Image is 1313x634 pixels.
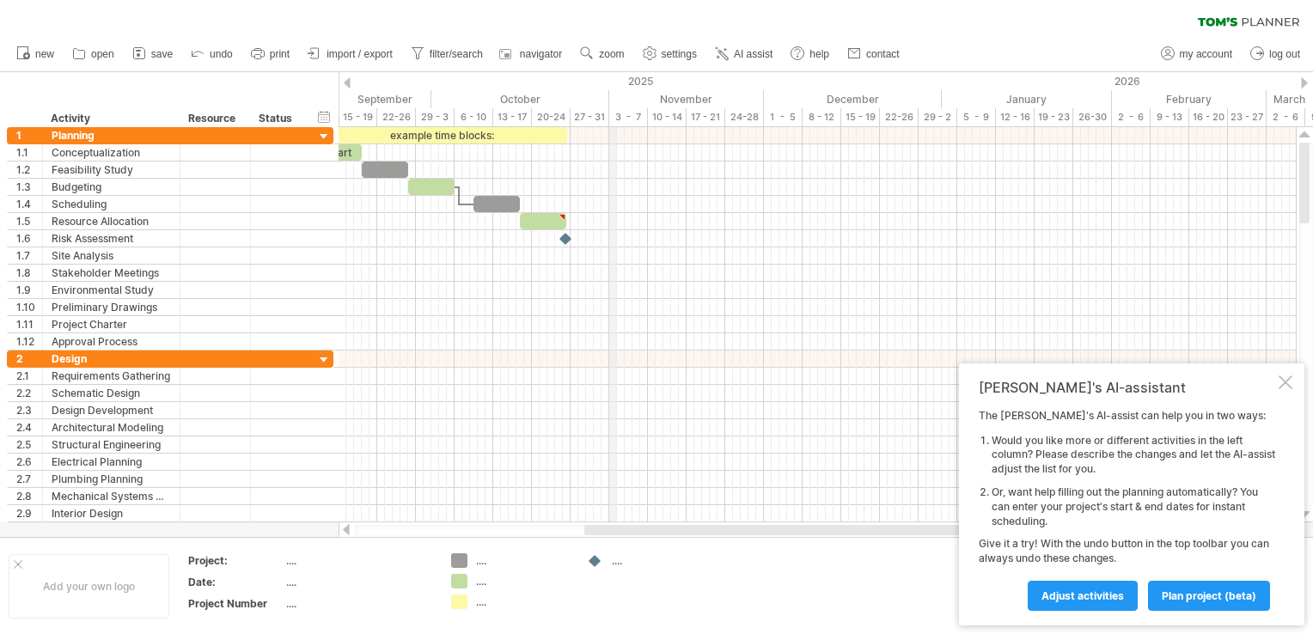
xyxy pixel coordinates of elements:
div: example time blocks: [315,127,567,143]
div: 2.7 [16,471,42,487]
div: 23 - 27 [1228,108,1267,126]
div: 1.7 [16,247,42,264]
span: new [35,48,54,60]
div: 20-24 [532,108,571,126]
div: .... [286,575,431,589]
div: Feasibility Study [52,162,171,178]
div: October 2025 [431,90,609,108]
div: 19 - 23 [1035,108,1073,126]
div: 2.3 [16,402,42,418]
div: 1.1 [16,144,42,161]
span: AI assist [734,48,773,60]
div: Add your own logo [9,554,169,619]
div: .... [286,596,431,611]
div: Planning [52,127,171,143]
div: Schematic Design [52,385,171,401]
div: Project Number [188,596,283,611]
a: Adjust activities [1028,581,1138,611]
div: Plumbing Planning [52,471,171,487]
div: 22-26 [880,108,919,126]
div: February 2026 [1112,90,1267,108]
div: The [PERSON_NAME]'s AI-assist can help you in two ways: Give it a try! With the undo button in th... [979,409,1275,610]
div: 9 - 13 [1151,108,1189,126]
div: 22-26 [377,108,416,126]
span: print [270,48,290,60]
div: Electrical Planning [52,454,171,470]
div: 15 - 19 [841,108,880,126]
div: 2 [16,351,42,367]
div: 1.12 [16,333,42,350]
a: import / export [303,43,398,65]
div: 1.5 [16,213,42,229]
a: plan project (beta) [1148,581,1270,611]
div: Design Development [52,402,171,418]
div: January 2026 [942,90,1112,108]
a: filter/search [406,43,488,65]
div: Project: [188,553,283,568]
li: Or, want help filling out the planning automatically? You can enter your project's start & end da... [992,485,1275,528]
div: Interior Design [52,505,171,521]
div: 8 - 12 [803,108,841,126]
div: Conceptualization [52,144,171,161]
div: 6 - 10 [455,108,493,126]
div: 15 - 19 [339,108,377,126]
div: 12 - 16 [996,108,1035,126]
div: November 2025 [609,90,764,108]
div: [PERSON_NAME]'s AI-assistant [979,379,1275,396]
div: Project Charter [52,316,171,332]
a: log out [1246,43,1305,65]
div: Architectural Modeling [52,419,171,436]
span: navigator [520,48,562,60]
div: 1.2 [16,162,42,178]
a: AI assist [711,43,778,65]
div: 2.5 [16,436,42,453]
div: Environmental Study [52,282,171,298]
div: 2.1 [16,368,42,384]
div: Preliminary Drawings [52,299,171,315]
a: navigator [497,43,567,65]
div: .... [476,553,570,568]
a: open [68,43,119,65]
a: new [12,43,59,65]
span: my account [1180,48,1232,60]
a: help [786,43,834,65]
div: 5 - 9 [957,108,996,126]
div: 10 - 14 [648,108,687,126]
div: Budgeting [52,179,171,195]
div: .... [286,553,431,568]
div: 29 - 2 [919,108,957,126]
a: settings [638,43,702,65]
div: December 2025 [764,90,942,108]
div: Scheduling [52,196,171,212]
div: 2.8 [16,488,42,504]
span: contact [866,48,900,60]
div: 17 - 21 [687,108,725,126]
span: Adjust activities [1041,589,1124,602]
div: 1.3 [16,179,42,195]
div: Mechanical Systems Design [52,488,171,504]
div: start [315,144,362,161]
a: contact [843,43,905,65]
div: 29 - 3 [416,108,455,126]
div: 1.11 [16,316,42,332]
span: plan project (beta) [1162,589,1256,602]
div: Status [259,110,296,127]
span: open [91,48,114,60]
span: import / export [327,48,393,60]
span: help [809,48,829,60]
a: save [128,43,178,65]
div: 1.9 [16,282,42,298]
div: 24-28 [725,108,764,126]
div: Resource Allocation [52,213,171,229]
a: print [247,43,295,65]
div: 2.2 [16,385,42,401]
div: 1.4 [16,196,42,212]
div: 26-30 [1073,108,1112,126]
span: settings [662,48,697,60]
div: .... [612,553,705,568]
span: save [151,48,173,60]
div: Risk Assessment [52,230,171,247]
div: 1.10 [16,299,42,315]
div: Approval Process [52,333,171,350]
div: Requirements Gathering [52,368,171,384]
